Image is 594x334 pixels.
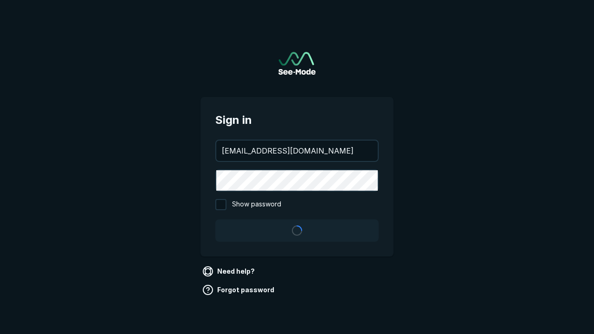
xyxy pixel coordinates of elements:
a: Forgot password [200,283,278,297]
img: See-Mode Logo [278,52,316,75]
a: Go to sign in [278,52,316,75]
input: your@email.com [216,141,378,161]
span: Sign in [215,112,379,128]
a: Need help? [200,264,258,279]
span: Show password [232,199,281,210]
